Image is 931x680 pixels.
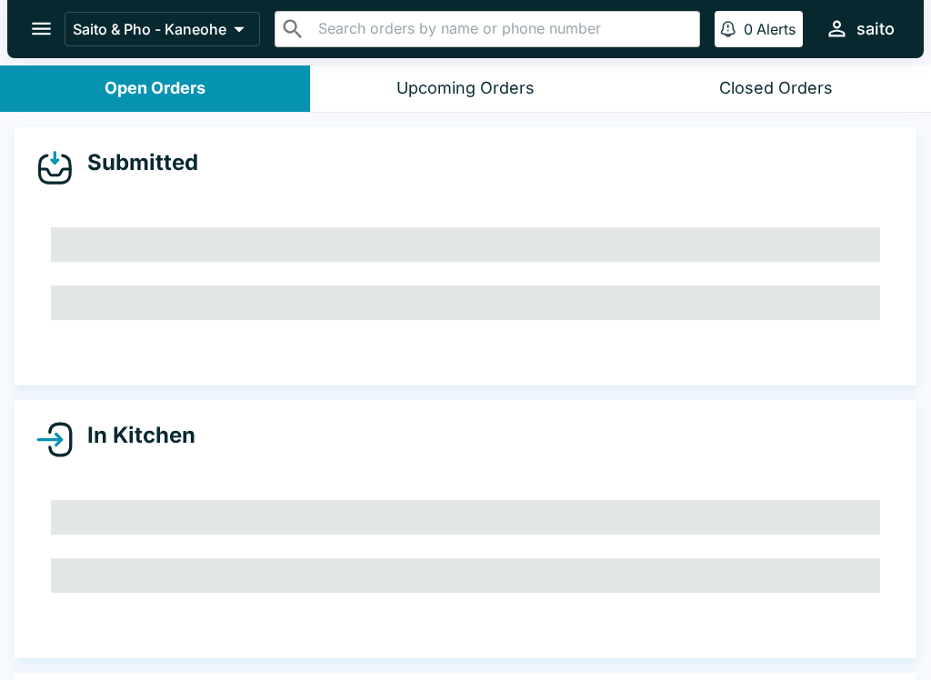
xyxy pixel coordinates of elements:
[73,149,198,176] h4: Submitted
[856,18,895,40] div: saito
[396,78,535,99] div: Upcoming Orders
[756,20,796,38] p: Alerts
[73,20,226,38] p: Saito & Pho - Kaneohe
[313,16,692,42] input: Search orders by name or phone number
[18,5,65,52] button: open drawer
[719,78,833,99] div: Closed Orders
[744,20,753,38] p: 0
[105,78,205,99] div: Open Orders
[73,422,195,449] h4: In Kitchen
[817,9,902,48] button: saito
[65,12,260,46] button: Saito & Pho - Kaneohe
